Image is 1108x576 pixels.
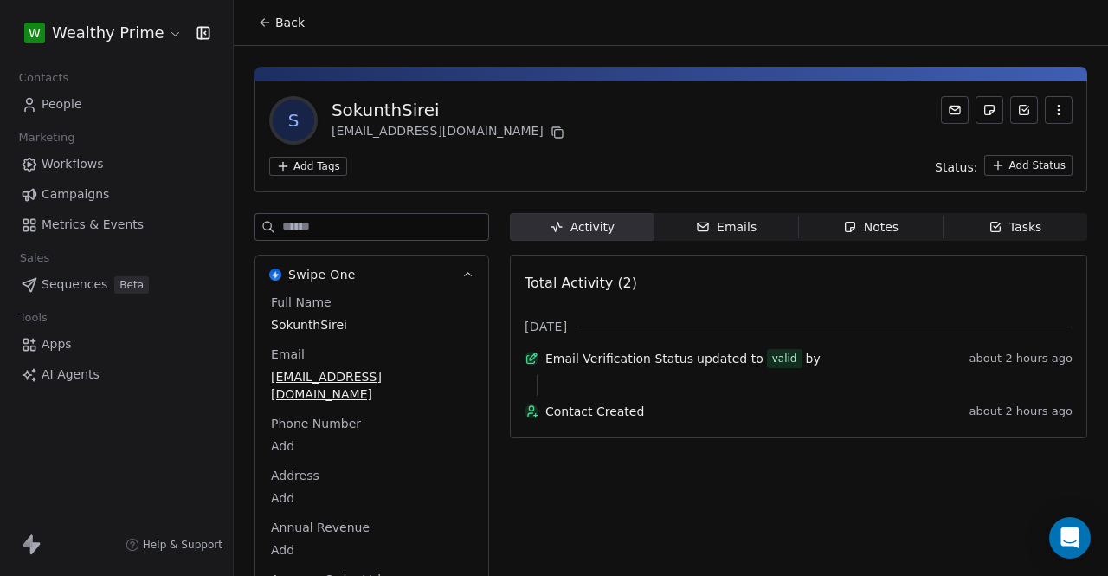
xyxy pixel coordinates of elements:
[525,318,567,335] span: [DATE]
[42,366,100,384] span: AI Agents
[271,316,473,333] span: SokunthSirei
[14,360,219,389] a: AI Agents
[332,98,568,122] div: SokunthSirei
[969,404,1073,418] span: about 2 hours ago
[806,350,821,367] span: by
[984,155,1073,176] button: Add Status
[267,294,335,311] span: Full Name
[525,275,637,291] span: Total Activity (2)
[969,352,1073,366] span: about 2 hours ago
[29,24,41,42] span: W
[52,22,164,44] span: Wealthy Prime
[696,218,757,236] div: Emails
[273,100,314,141] span: S
[42,185,109,204] span: Campaigns
[275,14,305,31] span: Back
[267,467,323,484] span: Address
[42,216,144,234] span: Metrics & Events
[42,275,107,294] span: Sequences
[14,270,219,299] a: SequencesBeta
[255,256,488,294] button: Swipe OneSwipe One
[14,150,219,178] a: Workflows
[14,210,219,239] a: Metrics & Events
[42,155,104,173] span: Workflows
[267,519,373,536] span: Annual Revenue
[935,159,977,176] span: Status:
[267,415,364,432] span: Phone Number
[126,538,222,552] a: Help & Support
[11,125,82,151] span: Marketing
[332,122,568,143] div: [EMAIL_ADDRESS][DOMAIN_NAME]
[267,346,308,363] span: Email
[288,266,356,283] span: Swipe One
[11,65,76,91] span: Contacts
[989,218,1042,236] div: Tasks
[269,157,347,176] button: Add Tags
[42,335,72,353] span: Apps
[14,90,219,119] a: People
[697,350,763,367] span: updated to
[42,95,82,113] span: People
[14,180,219,209] a: Campaigns
[143,538,222,552] span: Help & Support
[271,489,473,507] span: Add
[843,218,899,236] div: Notes
[12,245,57,271] span: Sales
[12,305,55,331] span: Tools
[1049,517,1091,559] div: Open Intercom Messenger
[14,330,219,359] a: Apps
[545,403,963,420] span: Contact Created
[545,350,693,367] span: Email Verification Status
[248,7,315,38] button: Back
[269,269,281,281] img: Swipe One
[114,276,149,294] span: Beta
[271,541,473,559] span: Add
[271,368,473,403] span: [EMAIL_ADDRESS][DOMAIN_NAME]
[772,350,797,367] div: valid
[271,437,473,455] span: Add
[21,18,184,48] button: WWealthy Prime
